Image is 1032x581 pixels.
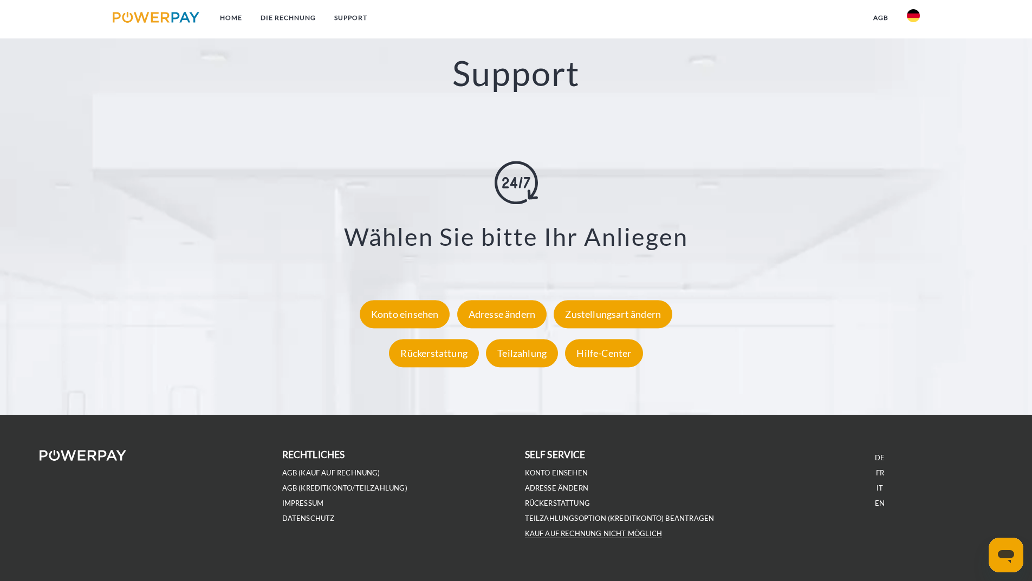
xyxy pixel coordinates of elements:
[864,8,898,28] a: agb
[989,538,1023,572] iframe: Schaltfläche zum Öffnen des Messaging-Fensters
[875,453,885,462] a: DE
[325,8,377,28] a: SUPPORT
[282,468,380,478] a: AGB (Kauf auf Rechnung)
[554,301,672,329] div: Zustellungsart ändern
[357,309,453,321] a: Konto einsehen
[486,340,558,368] div: Teilzahlung
[877,484,883,493] a: IT
[457,301,547,329] div: Adresse ändern
[113,12,200,23] img: logo-powerpay.svg
[525,449,586,460] b: self service
[40,450,127,461] img: logo-powerpay-white.svg
[389,340,479,368] div: Rückerstattung
[455,309,550,321] a: Adresse ändern
[525,468,588,478] a: Konto einsehen
[282,449,345,460] b: rechtliches
[495,161,538,204] img: online-shopping.svg
[525,529,663,538] a: Kauf auf Rechnung nicht möglich
[282,484,407,493] a: AGB (Kreditkonto/Teilzahlung)
[876,468,884,478] a: FR
[211,8,251,28] a: Home
[907,9,920,22] img: de
[525,514,715,523] a: Teilzahlungsoption (KREDITKONTO) beantragen
[282,499,324,508] a: IMPRESSUM
[65,221,967,252] h3: Wählen Sie bitte Ihr Anliegen
[251,8,325,28] a: DIE RECHNUNG
[525,484,589,493] a: Adresse ändern
[360,301,450,329] div: Konto einsehen
[386,348,482,360] a: Rückerstattung
[562,348,645,360] a: Hilfe-Center
[551,309,675,321] a: Zustellungsart ändern
[282,514,335,523] a: DATENSCHUTZ
[875,499,885,508] a: EN
[483,348,561,360] a: Teilzahlung
[51,52,981,95] h2: Support
[565,340,642,368] div: Hilfe-Center
[525,499,590,508] a: Rückerstattung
